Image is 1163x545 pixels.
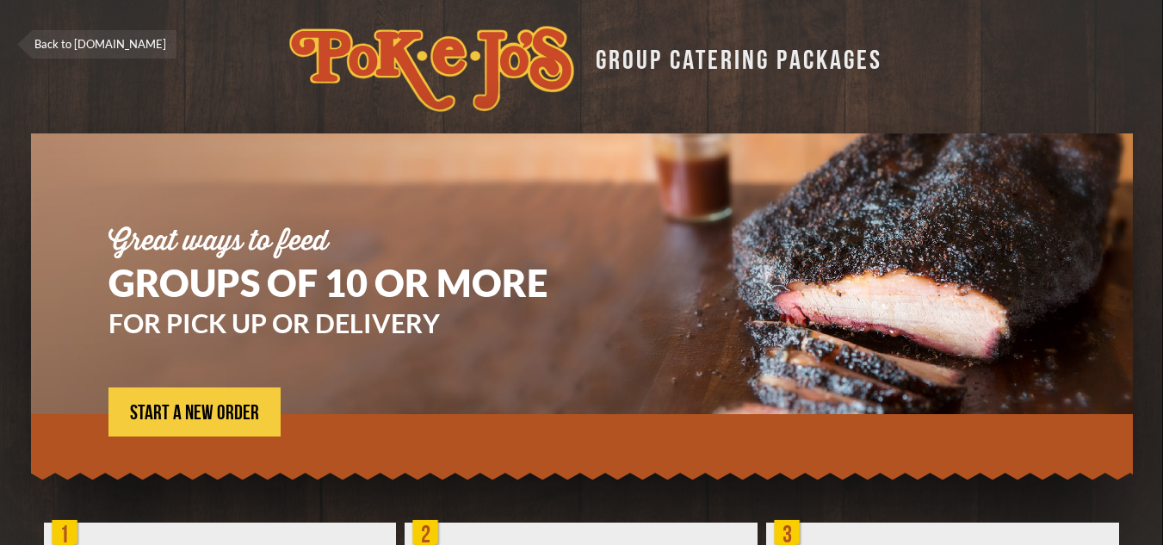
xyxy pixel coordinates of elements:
span: START A NEW ORDER [130,403,259,424]
div: Great ways to feed [108,228,599,256]
h3: FOR PICK UP OR DELIVERY [108,310,599,336]
h1: GROUPS OF 10 OR MORE [108,264,599,301]
div: GROUP CATERING PACKAGES [583,40,882,73]
img: logo.svg [289,26,574,112]
a: Back to [DOMAIN_NAME] [17,30,176,59]
a: START A NEW ORDER [108,387,281,437]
